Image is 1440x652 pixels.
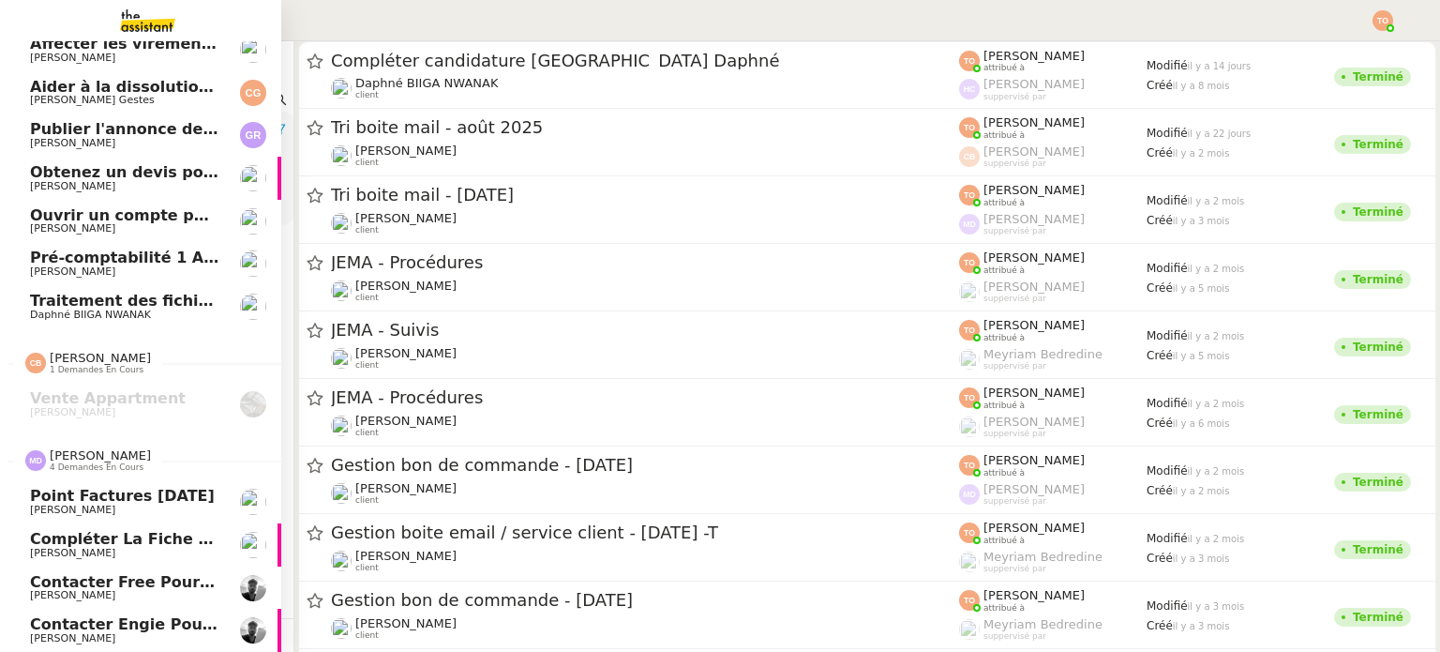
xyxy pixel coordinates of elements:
span: il y a 2 mois [1188,399,1245,409]
span: JEMA - Procédures [331,389,959,406]
app-user-label: suppervisé par [959,550,1147,574]
app-user-detailed-label: client [331,144,959,168]
span: attribué à [983,468,1025,478]
span: il y a 6 mois [1173,418,1230,429]
div: Terminé [1353,206,1403,218]
span: [PERSON_NAME] [30,547,115,559]
app-user-label: suppervisé par [959,280,1147,304]
span: [PERSON_NAME] [983,521,1085,535]
span: [PERSON_NAME] [983,453,1085,467]
span: Modifié [1147,194,1188,207]
span: [PERSON_NAME] [30,504,115,516]
img: users%2FaellJyylmXSg4jqeVbanehhyYJm1%2Favatar%2Fprofile-pic%20(4).png [959,349,980,370]
img: users%2Fvjxz7HYmGaNTSE4yF5W2mFwJXra2%2Favatar%2Ff3aef901-807b-4123-bf55-4aed7c5d6af5 [240,165,266,191]
span: [PERSON_NAME] [355,211,457,225]
span: Contacter Free pour la Freebox [30,573,297,591]
span: il y a 5 mois [1173,283,1230,294]
img: users%2F9mvJqJUvllffspLsQzytnd0Nt4c2%2Favatar%2F82da88e3-d90d-4e39-b37d-dcb7941179ae [240,489,266,515]
app-user-label: attribué à [959,386,1147,410]
span: suppervisé par [983,92,1046,102]
div: Terminé [1353,612,1403,623]
span: Obtenez un devis pour une visite [30,163,309,181]
img: svg [959,185,980,205]
img: users%2F9mvJqJUvllffspLsQzytnd0Nt4c2%2Favatar%2F82da88e3-d90d-4e39-b37d-dcb7941179ae [331,551,352,571]
app-user-detailed-label: client [331,414,959,438]
span: Point factures [DATE] [30,487,215,505]
span: suppervisé par [983,361,1046,371]
img: svg [959,117,980,138]
div: Terminé [1353,274,1403,285]
span: suppervisé par [983,159,1046,169]
img: svg [25,450,46,471]
app-user-label: suppervisé par [959,347,1147,371]
img: svg [1372,10,1393,31]
img: users%2F9mvJqJUvllffspLsQzytnd0Nt4c2%2Favatar%2F82da88e3-d90d-4e39-b37d-dcb7941179ae [331,145,352,166]
span: suppervisé par [983,631,1046,642]
img: ee3399b4-027e-46f8-8bb8-fca30cb6f74c [240,575,266,601]
app-user-label: attribué à [959,115,1147,140]
img: svg [240,80,266,106]
span: client [355,495,379,506]
span: [PERSON_NAME] [983,386,1085,400]
img: svg [959,51,980,71]
img: users%2Fvjxz7HYmGaNTSE4yF5W2mFwJXra2%2Favatar%2Ff3aef901-807b-4123-bf55-4aed7c5d6af5 [240,208,266,235]
span: client [355,428,379,438]
span: suppervisé par [983,429,1046,439]
img: svg [959,455,980,476]
span: 4 demandes en cours [50,462,143,473]
span: attribué à [983,265,1025,276]
span: suppervisé par [983,564,1046,574]
span: JEMA - Suivis [331,322,959,339]
span: Gestion boite email / service client - [DATE] -T [331,524,959,541]
span: Créé [1147,417,1173,430]
span: il y a 14 jours [1188,61,1252,71]
span: il y a 2 mois [1188,331,1245,341]
span: Gestion bon de commande - [DATE] [331,592,959,609]
img: svg [959,214,980,235]
span: attribué à [983,333,1025,343]
span: Contacter Engie pour remboursement et geste commercial [30,615,535,633]
span: [PERSON_NAME] [983,280,1085,294]
span: [PERSON_NAME] [983,115,1085,129]
span: [PERSON_NAME] [30,52,115,64]
img: users%2FoFdbodQ3TgNoWt9kP3GXAs5oaCq1%2Favatar%2Fprofile-pic.png [959,281,980,302]
span: [PERSON_NAME] [983,183,1085,197]
app-user-detailed-label: client [331,346,959,371]
app-user-label: suppervisé par [959,144,1147,169]
span: Daphné BIIGA NWANAK [355,76,498,90]
span: Créé [1147,281,1173,295]
span: client [355,225,379,235]
span: [PERSON_NAME] [355,549,457,563]
span: 1 demandes en cours [50,365,143,375]
span: [PERSON_NAME] [983,77,1085,91]
app-user-label: attribué à [959,521,1147,545]
span: il y a 5 mois [1173,351,1230,361]
span: [PERSON_NAME] [983,144,1085,159]
img: svg [240,122,266,148]
img: svg [959,590,980,611]
app-user-detailed-label: client [331,549,959,573]
img: svg [959,484,980,505]
span: il y a 2 mois [1188,466,1245,477]
span: Modifié [1147,464,1188,478]
span: [PERSON_NAME] [983,49,1085,63]
img: users%2F1KZeGoDA7PgBs4M3FMhJkcSWXSs1%2Favatar%2F872c3928-ebe4-491f-ae76-149ccbe264e1 [331,281,352,301]
div: Terminé [1353,341,1403,353]
span: il y a 3 mois [1173,553,1230,564]
span: attribué à [983,63,1025,73]
span: Modifié [1147,59,1188,72]
span: il y a 3 mois [1173,216,1230,226]
img: svg [959,523,980,543]
img: users%2FaellJyylmXSg4jqeVbanehhyYJm1%2Favatar%2Fprofile-pic%20(4).png [959,552,980,572]
span: il y a 2 mois [1188,264,1245,274]
span: [PERSON_NAME] [30,589,115,601]
app-user-detailed-label: client [331,211,959,235]
img: users%2F9mvJqJUvllffspLsQzytnd0Nt4c2%2Favatar%2F82da88e3-d90d-4e39-b37d-dcb7941179ae [331,618,352,639]
span: Pré-comptabilité 1 ADDINGWELL - [DATE] [30,249,379,266]
img: users%2F1KZeGoDA7PgBs4M3FMhJkcSWXSs1%2Favatar%2F872c3928-ebe4-491f-ae76-149ccbe264e1 [331,348,352,369]
span: attribué à [983,130,1025,141]
img: 390d5429-d57e-4c9b-b625-ae6f09e29702 [240,391,266,417]
span: Gestion bon de commande - [DATE] [331,457,959,474]
span: [PERSON_NAME] [355,414,457,428]
span: attribué à [983,603,1025,614]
